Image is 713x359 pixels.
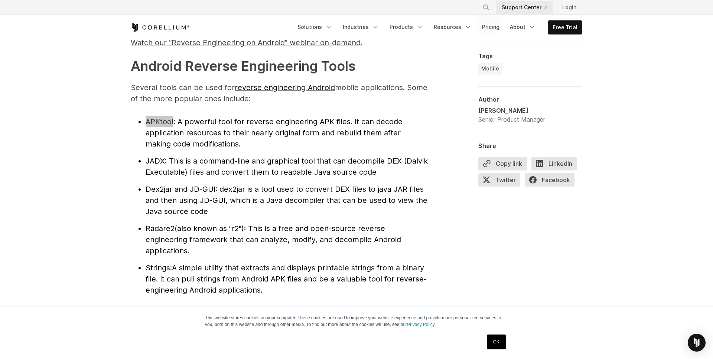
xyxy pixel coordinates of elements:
[385,20,428,34] a: Products
[235,83,335,92] a: reverse engineering Android
[131,38,362,47] span: Watch our “Reverse Engineering on Android” webinar on-demand.
[473,1,582,14] div: Navigation Menu
[531,157,581,173] a: LinkedIn
[478,173,525,190] a: Twitter
[556,1,582,14] a: Login
[131,82,428,104] p: Several tools can be used for mobile applications. Some of the more popular ones include:
[479,1,493,14] button: Search
[478,96,582,103] div: Author
[293,20,337,34] a: Solutions
[131,41,362,46] a: Watch our “Reverse Engineering on Android” webinar on-demand.
[531,157,577,170] span: LinkedIn
[146,185,427,216] span: : dex2jar is a tool used to convert DEX files to java JAR files and then using JD-GUI, which is a...
[487,335,506,349] a: OK
[146,263,172,272] span: Strings:
[429,20,476,34] a: Resources
[481,65,499,72] span: Mobile
[338,20,384,34] a: Industries
[478,52,582,60] div: Tags
[525,173,579,190] a: Facebook
[146,117,173,126] span: APKtool
[478,157,527,170] button: Copy link
[478,115,545,124] div: Senior Product Manager
[146,185,215,194] span: Dex2jar and JD-GUI
[146,157,165,165] span: JADX
[131,58,355,74] strong: Android Reverse Engineering Tools
[146,157,428,177] span: : This is a command-line and graphical tool that can decompile DEX (Dalvik Executable) files and ...
[131,23,190,32] a: Corellium Home
[496,1,553,14] a: Support Center
[478,106,545,115] div: [PERSON_NAME]
[146,263,427,294] span: A simple utility that extracts and displays printable strings from a binary file. It can pull str...
[407,322,436,327] a: Privacy Policy.
[478,173,520,187] span: Twitter
[146,224,401,255] span: (also known as "r2"): This is a free and open-source reverse engineering framework that can analy...
[146,117,403,148] span: : A powerful tool for reverse engineering APK files. It can decode application resources to their...
[505,20,540,34] a: About
[293,20,582,34] div: Navigation Menu
[205,314,508,328] p: This website stores cookies on your computer. These cookies are used to improve your website expe...
[146,224,175,233] span: Radare2
[478,20,504,34] a: Pricing
[548,21,582,34] a: Free Trial
[478,142,582,149] div: Share
[525,173,574,187] span: Facebook
[688,334,706,352] div: Open Intercom Messenger
[478,63,502,75] a: Mobile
